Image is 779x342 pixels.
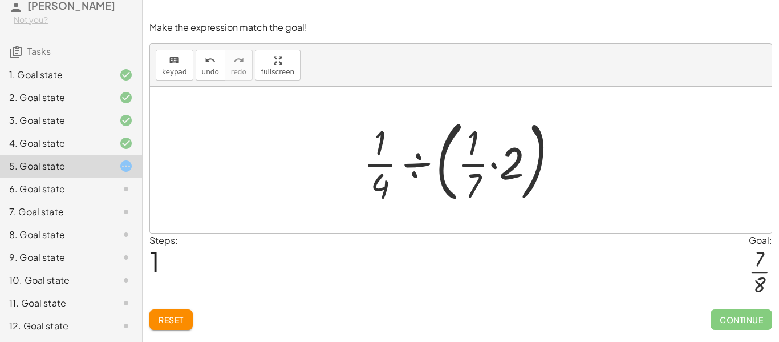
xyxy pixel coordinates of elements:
[119,68,133,82] i: Task finished and correct.
[749,234,772,247] div: Goal:
[119,182,133,196] i: Task not started.
[9,136,101,150] div: 4. Goal state
[14,14,133,26] div: Not you?
[119,136,133,150] i: Task finished and correct.
[162,68,187,76] span: keypad
[149,234,178,246] label: Steps:
[149,244,160,279] span: 1
[119,114,133,127] i: Task finished and correct.
[169,54,180,67] i: keyboard
[9,319,101,333] div: 12. Goal state
[9,182,101,196] div: 6. Goal state
[119,319,133,333] i: Task not started.
[233,54,244,67] i: redo
[9,68,101,82] div: 1. Goal state
[9,91,101,104] div: 2. Goal state
[9,205,101,219] div: 7. Goal state
[9,273,101,287] div: 10. Goal state
[149,21,772,34] p: Make the expression match the goal!
[9,296,101,310] div: 11. Goal state
[9,114,101,127] div: 3. Goal state
[261,68,294,76] span: fullscreen
[27,45,51,57] span: Tasks
[225,50,253,81] button: redoredo
[156,50,193,81] button: keyboardkeypad
[119,296,133,310] i: Task not started.
[149,309,193,330] button: Reset
[255,50,301,81] button: fullscreen
[9,228,101,242] div: 8. Goal state
[119,251,133,264] i: Task not started.
[196,50,225,81] button: undoundo
[205,54,216,67] i: undo
[159,315,184,325] span: Reset
[119,91,133,104] i: Task finished and correct.
[9,159,101,173] div: 5. Goal state
[119,159,133,173] i: Task started.
[119,205,133,219] i: Task not started.
[119,273,133,287] i: Task not started.
[9,251,101,264] div: 9. Goal state
[202,68,219,76] span: undo
[231,68,246,76] span: redo
[119,228,133,242] i: Task not started.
